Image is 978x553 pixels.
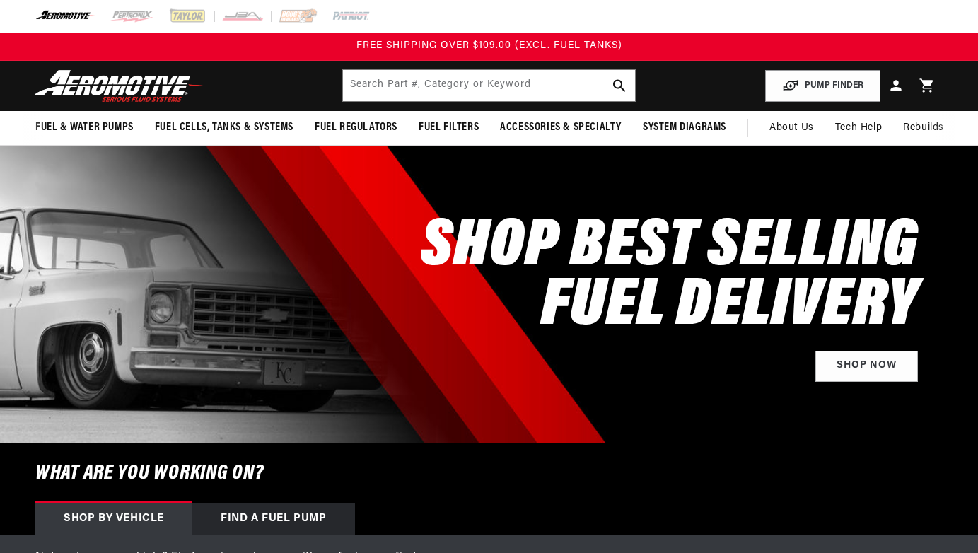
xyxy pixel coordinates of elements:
[35,503,192,535] div: Shop by vehicle
[315,120,397,135] span: Fuel Regulators
[343,70,634,101] input: Search by Part Number, Category or Keyword
[643,120,726,135] span: System Diagrams
[421,218,918,337] h2: SHOP BEST SELLING FUEL DELIVERY
[408,111,489,144] summary: Fuel Filters
[356,40,622,51] span: FREE SHIPPING OVER $109.00 (EXCL. FUEL TANKS)
[144,111,304,144] summary: Fuel Cells, Tanks & Systems
[489,111,632,144] summary: Accessories & Specialty
[892,111,955,145] summary: Rebuilds
[825,111,892,145] summary: Tech Help
[815,351,918,383] a: Shop Now
[765,70,880,102] button: PUMP FINDER
[192,503,355,535] div: Find a Fuel Pump
[30,69,207,103] img: Aeromotive
[835,120,882,136] span: Tech Help
[759,111,825,145] a: About Us
[500,120,622,135] span: Accessories & Specialty
[304,111,408,144] summary: Fuel Regulators
[903,120,944,136] span: Rebuilds
[35,120,134,135] span: Fuel & Water Pumps
[155,120,293,135] span: Fuel Cells, Tanks & Systems
[769,122,814,133] span: About Us
[604,70,635,101] button: search button
[419,120,479,135] span: Fuel Filters
[632,111,737,144] summary: System Diagrams
[25,111,144,144] summary: Fuel & Water Pumps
